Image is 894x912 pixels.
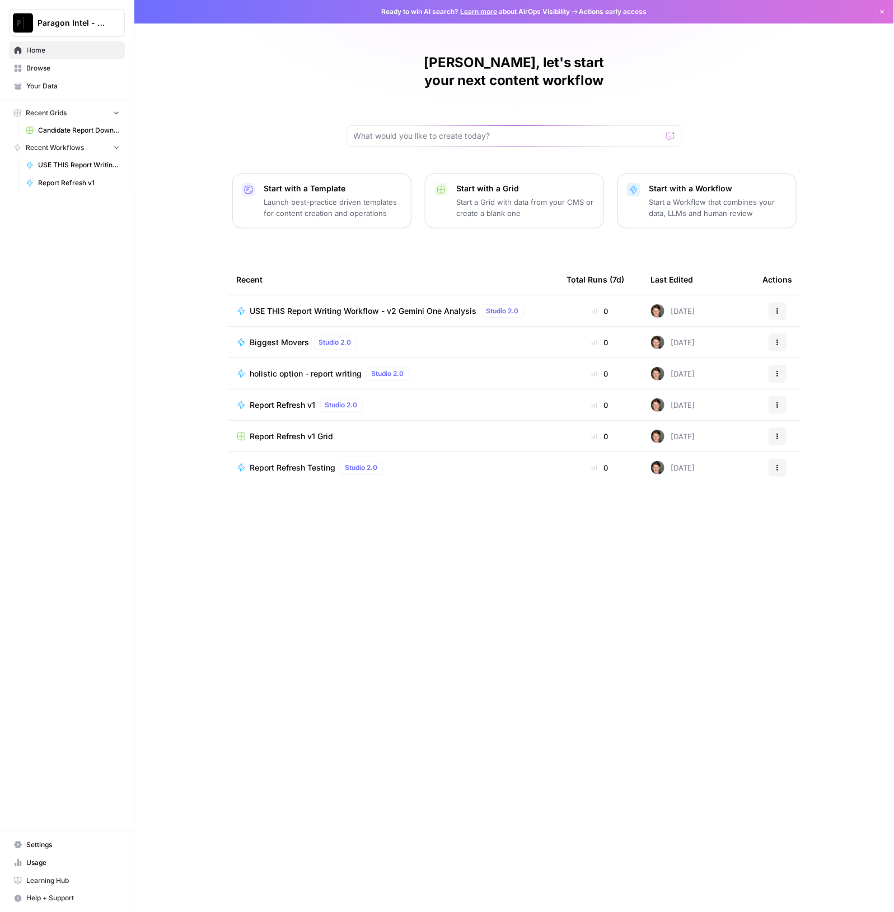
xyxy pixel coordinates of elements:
span: USE THIS Report Writing Workflow - v2 Gemini One Analysis [38,160,120,170]
span: Your Data [26,81,120,91]
span: Biggest Movers [250,337,310,348]
span: Usage [26,858,120,868]
a: Report Refresh v1Studio 2.0 [237,398,549,412]
a: Biggest MoversStudio 2.0 [237,336,549,349]
span: Help + Support [26,894,120,904]
span: Candidate Report Download Sheet [38,125,120,135]
h1: [PERSON_NAME], let's start your next content workflow [347,54,682,90]
span: Report Refresh Testing [250,462,336,473]
a: Report Refresh v1 Grid [237,431,549,442]
a: Usage [9,854,125,872]
a: Home [9,41,125,59]
div: 0 [567,305,633,317]
img: qw00ik6ez51o8uf7vgx83yxyzow9 [651,367,664,380]
input: What would you like to create today? [354,130,662,142]
div: Last Edited [651,264,694,295]
img: qw00ik6ez51o8uf7vgx83yxyzow9 [651,398,664,412]
div: [DATE] [651,398,695,412]
a: Learning Hub [9,872,125,890]
div: 0 [567,462,633,473]
img: qw00ik6ez51o8uf7vgx83yxyzow9 [651,461,664,474]
span: Studio 2.0 [372,369,404,379]
span: Ready to win AI search? about AirOps Visibility [382,7,570,17]
div: Recent [237,264,549,295]
span: Settings [26,840,120,850]
span: Report Refresh v1 [250,399,316,411]
p: Launch best-practice driven templates for content creation and operations [264,196,402,219]
div: [DATE] [651,430,695,443]
span: Recent Grids [26,108,67,118]
button: Workspace: Paragon Intel - Bill / Ty / Colby R&D [9,9,125,37]
span: Browse [26,63,120,73]
span: Recent Workflows [26,143,84,153]
img: qw00ik6ez51o8uf7vgx83yxyzow9 [651,336,664,349]
div: 0 [567,368,633,379]
span: Studio 2.0 [319,337,352,347]
button: Recent Workflows [9,139,125,156]
div: [DATE] [651,304,695,318]
a: holistic option - report writingStudio 2.0 [237,367,549,380]
a: Your Data [9,77,125,95]
span: USE THIS Report Writing Workflow - v2 Gemini One Analysis [250,305,477,317]
a: USE THIS Report Writing Workflow - v2 Gemini One Analysis [21,156,125,174]
span: Home [26,45,120,55]
div: 0 [567,431,633,442]
img: qw00ik6ez51o8uf7vgx83yxyzow9 [651,304,664,318]
p: Start a Workflow that combines your data, LLMs and human review [649,196,787,219]
div: [DATE] [651,367,695,380]
p: Start with a Grid [457,183,595,194]
span: Report Refresh v1 Grid [250,431,334,442]
img: qw00ik6ez51o8uf7vgx83yxyzow9 [651,430,664,443]
span: Studio 2.0 [486,306,519,316]
span: Learning Hub [26,876,120,886]
span: holistic option - report writing [250,368,362,379]
span: Studio 2.0 [345,463,378,473]
button: Start with a GridStart a Grid with data from your CMS or create a blank one [425,173,604,228]
button: Start with a TemplateLaunch best-practice driven templates for content creation and operations [232,173,411,228]
p: Start a Grid with data from your CMS or create a blank one [457,196,595,219]
img: Paragon Intel - Bill / Ty / Colby R&D Logo [13,13,33,33]
button: Start with a WorkflowStart a Workflow that combines your data, LLMs and human review [617,173,797,228]
div: Total Runs (7d) [567,264,625,295]
a: Candidate Report Download Sheet [21,121,125,139]
span: Studio 2.0 [325,400,358,410]
a: Report Refresh v1 [21,174,125,192]
div: [DATE] [651,461,695,474]
a: Report Refresh TestingStudio 2.0 [237,461,549,474]
div: Actions [763,264,793,295]
a: Settings [9,836,125,854]
p: Start with a Template [264,183,402,194]
p: Start with a Workflow [649,183,787,194]
a: Browse [9,59,125,77]
div: 0 [567,399,633,411]
div: [DATE] [651,336,695,349]
button: Recent Grids [9,105,125,121]
button: Help + Support [9,890,125,908]
span: Actions early access [579,7,647,17]
a: USE THIS Report Writing Workflow - v2 Gemini One AnalysisStudio 2.0 [237,304,549,318]
span: Report Refresh v1 [38,178,120,188]
div: 0 [567,337,633,348]
a: Learn more [461,7,498,16]
span: Paragon Intel - Bill / Ty / [PERSON_NAME] R&D [38,17,105,29]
